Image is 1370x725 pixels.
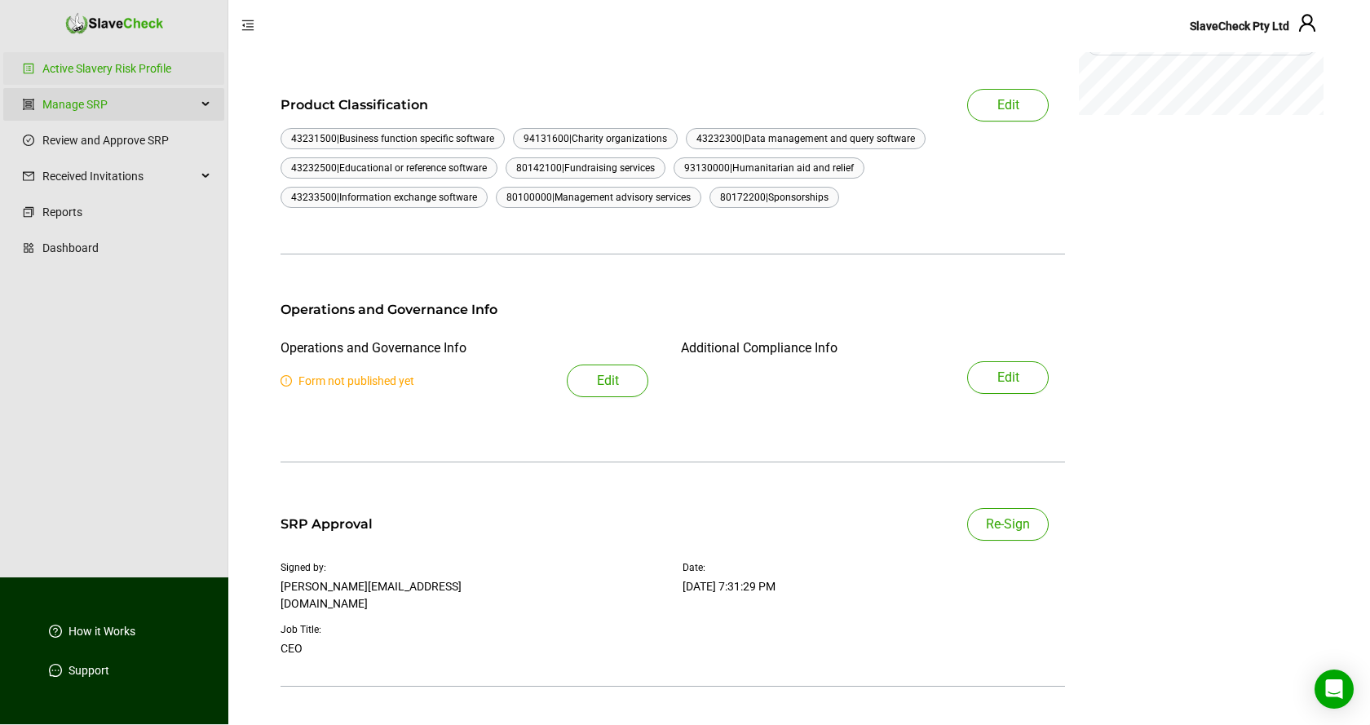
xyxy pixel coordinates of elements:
span: message [49,664,62,677]
div: 80142100 | Fundraising services [516,160,655,176]
span: exclamation-circle [281,375,292,387]
div: Operations and Governance Info [281,300,1049,320]
div: [DATE] 7:31:29 PM [683,578,1065,595]
a: Manage SRP [42,88,197,121]
span: Edit [997,95,1019,115]
span: Re-Sign [986,515,1030,534]
button: Edit [967,89,1049,122]
span: question-circle [49,625,62,638]
a: Dashboard [42,232,211,264]
div: [PERSON_NAME][EMAIL_ADDRESS][DOMAIN_NAME] [281,578,541,612]
div: 80100000 | Management advisory services [506,189,691,206]
span: menu-fold [241,19,254,32]
a: How it Works [68,623,135,639]
div: Additional Compliance Info [681,338,837,358]
div: 93130000 | Humanitarian aid and relief [684,160,854,176]
div: CEO [281,640,541,657]
a: Support [68,662,109,679]
div: 43232500 | Educational or reference software [291,160,487,176]
div: Date: [683,560,1065,575]
span: mail [23,170,34,182]
span: SlaveCheck Pty Ltd [1190,20,1289,33]
div: 43232300 | Data management and query software [696,130,915,147]
a: Review and Approve SRP [42,124,211,157]
span: Form not published yet [281,374,414,387]
span: group [23,99,34,110]
div: Operations and Governance Info [281,338,466,358]
div: Product Classification [281,95,487,115]
div: Job Title: [281,622,541,637]
div: Signed by: [281,560,541,575]
div: SRP Approval [281,515,373,534]
a: Active Slavery Risk Profile [42,52,211,85]
button: Re-Sign [967,508,1049,541]
span: Edit [597,371,619,391]
span: Edit [997,368,1019,387]
div: Open Intercom Messenger [1315,670,1354,709]
div: 43231500 | Business function specific software [291,130,494,147]
button: Edit [567,365,648,397]
span: user [1297,13,1317,33]
div: 43233500 | Information exchange software [291,189,477,206]
div: 94131600 | Charity organizations [524,130,667,147]
span: Received Invitations [42,160,197,192]
div: 80172200 | Sponsorships [720,189,829,206]
a: Reports [42,196,211,228]
button: Edit [967,361,1049,394]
